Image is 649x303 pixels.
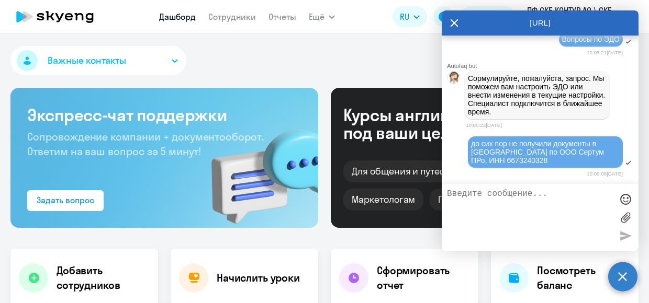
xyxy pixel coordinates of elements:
h4: Сформировать отчет [377,263,470,293]
span: Сопровождение компании + документооборот. Ответим на ваш вопрос за 5 минут! [27,130,264,158]
p: ПФ СКБ КОНТУР АО \ СКБ Контур, ПФ СКБ КОНТУР, АО [527,4,624,29]
button: Задать вопрос [27,190,104,211]
button: RU [393,6,427,27]
div: Курсы английского под ваши цели [343,106,522,142]
h4: Начислить уроки [217,271,300,285]
h3: Экспресс-чат поддержки [27,104,301,125]
div: Для общения и путешествий [343,160,487,182]
h4: Посмотреть баланс [537,263,630,293]
button: Балансbalance [461,6,516,27]
button: ПФ СКБ КОНТУР АО \ СКБ Контур, ПФ СКБ КОНТУР, АО [522,4,640,29]
time: 10:05:22[DATE] [466,122,502,128]
img: bg-img [196,110,318,228]
span: до сих пор не получили документы в [GEOGRAPHIC_DATA] по ООО Сертум ПРо, ИНН 6673240328 [471,139,606,165]
span: RU [400,10,409,23]
span: Важные контакты [48,54,126,67]
span: Ещё [309,10,324,23]
div: Задать вопрос [37,194,94,206]
time: 10:09:08[DATE] [587,171,623,177]
button: Ещё [309,6,335,27]
time: 10:05:21[DATE] [587,50,623,55]
div: Autofaq bot [447,63,639,69]
a: Сотрудники [208,11,256,22]
img: bot avatar [447,72,461,87]
h4: Добавить сотрудников [57,263,150,293]
span: Вопросы по ЭДО [562,35,620,43]
div: IT-специалистам [430,189,520,211]
a: Дашборд [159,11,196,22]
span: Сормулируйте, пожалуйста, запрос. Мы поможем вам настроить ЭДО или внести изменения в текущие нас... [468,74,607,116]
button: Важные контакты [10,46,186,75]
label: Лимит 10 файлов [618,209,633,225]
a: Отчеты [268,11,296,22]
div: Маркетологам [343,189,423,211]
